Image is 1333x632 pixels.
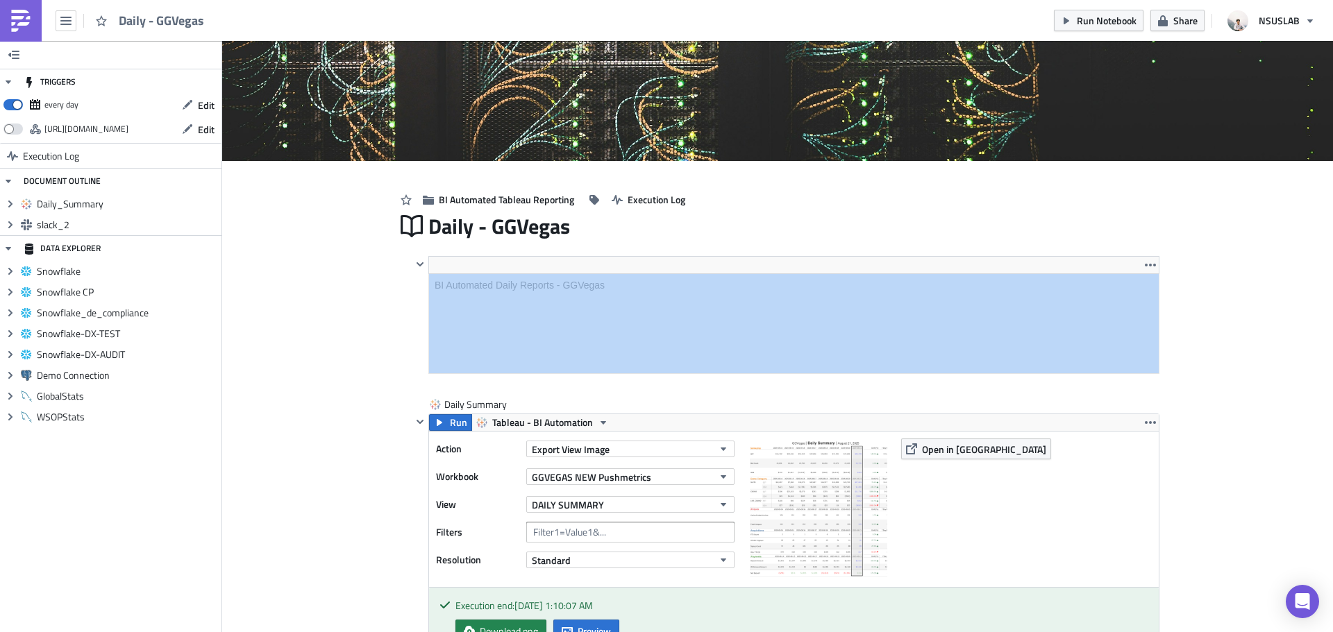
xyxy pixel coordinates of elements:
span: Snowflake-DX-TEST [37,327,218,340]
span: Snowflake CP [37,286,218,298]
div: TRIGGERS [24,69,76,94]
span: Share [1173,13,1198,28]
span: slack_2 [37,219,218,231]
span: DAILY SUMMARY [532,497,604,512]
button: Execution Log [605,189,692,210]
label: Action [436,438,519,459]
span: Daily - GGVegas [428,213,571,239]
label: Filters [436,522,519,543]
span: Execution Log [628,192,685,207]
span: Daily - GGVegas [119,12,206,28]
button: Tableau - BI Automation [471,414,614,431]
button: Edit [175,94,221,116]
div: https://pushmetrics.io/api/v1/report/3WLDnJVoke/webhook?token=df63ad4344d04490b8c26b1b713311cf [44,119,128,139]
iframe: Rich Text Area [429,274,1159,373]
span: Export View Image [532,442,610,456]
span: Snowflake_de_compliance [37,307,218,319]
div: Execution end: [DATE] 1:10:07 AM [455,598,1148,613]
button: Run Notebook [1054,10,1143,31]
button: NSUSLAB [1219,6,1323,36]
span: Edit [198,98,215,112]
img: View Image [748,438,887,577]
input: Filter1=Value1&... [526,522,735,543]
span: Execution Log [23,144,79,169]
button: Standard [526,552,735,568]
label: View [436,494,519,515]
button: Run [429,414,472,431]
div: every day [44,94,78,115]
span: Tableau - BI Automation [492,414,593,431]
span: Demo Connection [37,369,218,382]
span: GlobalStats [37,390,218,402]
span: Open in [GEOGRAPHIC_DATA] [922,442,1046,456]
span: Daily_Summary [37,198,218,210]
div: DATA EXPLORER [24,236,101,261]
button: Export View Image [526,441,735,457]
label: Workbook [436,466,519,487]
button: Open in [GEOGRAPHIC_DATA] [901,438,1051,459]
span: BI Automated Tableau Reporting [439,192,574,207]
button: Hide content [412,413,428,430]
span: Standard [532,553,571,567]
label: Resolution [436,549,519,570]
span: Run Notebook [1077,13,1137,28]
img: Avatar [1226,9,1250,33]
button: BI Automated Tableau Reporting [416,189,581,210]
div: Open Intercom Messenger [1286,585,1319,618]
span: Edit [198,122,215,137]
button: Edit [175,119,221,140]
div: DOCUMENT OUTLINE [24,169,101,194]
button: GGVEGAS NEW Pushmetrics [526,468,735,485]
span: WSOPStats [37,411,218,423]
span: Snowflake [37,265,218,277]
span: Daily Summary [444,398,508,411]
button: DAILY SUMMARY [526,496,735,513]
span: GGVEGAS NEW Pushmetrics [532,470,651,484]
button: Hide content [412,256,428,273]
button: Share [1150,10,1205,31]
img: PushMetrics [10,10,32,32]
span: Run [450,414,467,431]
span: NSUSLAB [1259,13,1300,28]
span: Snowflake-DX-AUDIT [37,348,218,361]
